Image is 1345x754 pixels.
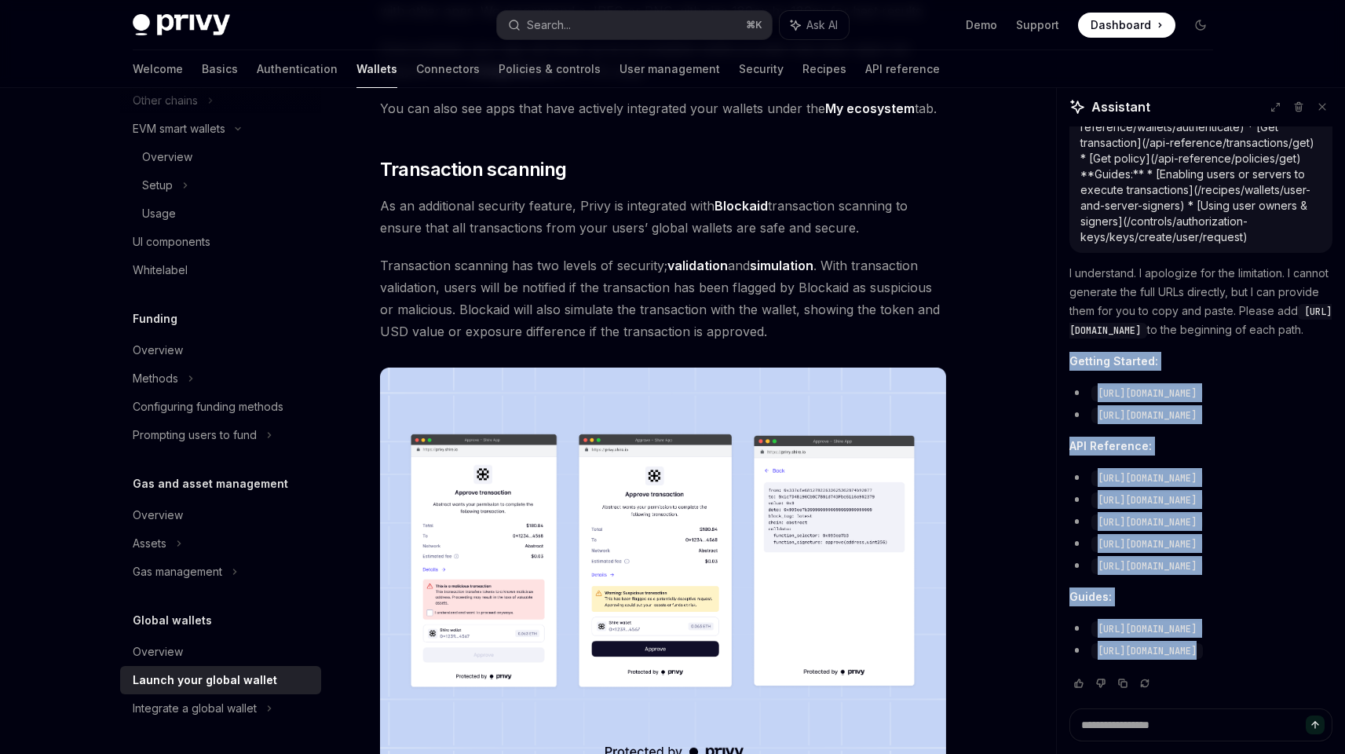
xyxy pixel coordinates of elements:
a: Blockaid [715,198,768,214]
div: EVM smart wallets [133,119,225,138]
div: Setup [142,176,173,195]
a: Connectors [416,50,480,88]
a: Wallets [356,50,397,88]
a: Recipes [802,50,846,88]
span: [URL][DOMAIN_NAME] [1098,516,1197,529]
button: Ask AI [780,11,849,39]
a: API reference [865,50,940,88]
span: ⌘ K [746,19,762,31]
img: dark logo [133,14,230,36]
button: Toggle dark mode [1188,13,1213,38]
div: Usage [142,204,176,223]
p: I understand. I apologize for the limitation. I cannot generate the full URLs directly, but I can... [1069,264,1332,339]
strong: My ecosystem [825,101,915,116]
a: Configuring funding methods [120,393,321,421]
span: [URL][DOMAIN_NAME] [1098,560,1197,573]
h5: Gas and asset management [133,474,288,493]
span: Ask AI [806,17,838,33]
h5: Funding [133,309,177,328]
span: [URL][DOMAIN_NAME] [1098,387,1197,400]
a: Authentication [257,50,338,88]
a: Welcome [133,50,183,88]
div: Prompting users to fund [133,426,257,445]
strong: API Reference: [1069,439,1152,452]
span: [URL][DOMAIN_NAME] [1069,306,1332,337]
a: Overview [120,143,321,171]
div: Methods [133,369,178,388]
strong: validation [667,258,728,273]
div: Search... [527,16,571,35]
div: Integrate a global wallet [133,699,257,718]
div: Configuring funding methods [133,397,283,416]
h5: Global wallets [133,611,212,630]
a: Basics [202,50,238,88]
a: Usage [120,199,321,228]
strong: Getting Started: [1069,354,1158,368]
span: [URL][DOMAIN_NAME] [1098,472,1197,485]
div: Overview [133,642,183,661]
span: Transaction scanning [380,157,567,182]
div: Overview [142,148,192,167]
a: Overview [120,501,321,529]
div: Gas management [133,562,222,581]
div: Launch your global wallet [133,671,277,690]
span: [URL][DOMAIN_NAME] [1098,409,1197,422]
a: Policies & controls [499,50,601,88]
a: UI components [120,228,321,256]
button: Search...⌘K [497,11,772,39]
strong: simulation [750,258,813,273]
a: Overview [120,638,321,666]
a: Dashboard [1078,13,1175,38]
span: Dashboard [1091,17,1151,33]
a: Demo [966,17,997,33]
span: Assistant [1091,97,1150,116]
span: [URL][DOMAIN_NAME] [1098,645,1197,657]
div: UI components [133,232,210,251]
a: Whitelabel [120,256,321,284]
a: Security [739,50,784,88]
button: Send message [1306,716,1325,734]
a: Launch your global wallet [120,666,321,694]
span: [URL][DOMAIN_NAME] [1098,494,1197,507]
span: [URL][DOMAIN_NAME] [1098,623,1197,635]
a: Support [1016,17,1059,33]
span: [URL][DOMAIN_NAME] [1098,538,1197,551]
a: User management [620,50,720,88]
div: Overview [133,506,183,525]
div: Whitelabel [133,261,188,280]
span: As an additional security feature, Privy is integrated with transaction scanning to ensure that a... [380,195,946,239]
span: You can also see apps that have actively integrated your wallets under the tab. [380,97,946,119]
a: Overview [120,336,321,364]
div: Overview [133,341,183,360]
div: Assets [133,534,166,553]
strong: Guides: [1069,590,1112,603]
a: My ecosystem [825,101,915,117]
span: Transaction scanning has two levels of security; and . With transaction validation, users will be... [380,254,946,342]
